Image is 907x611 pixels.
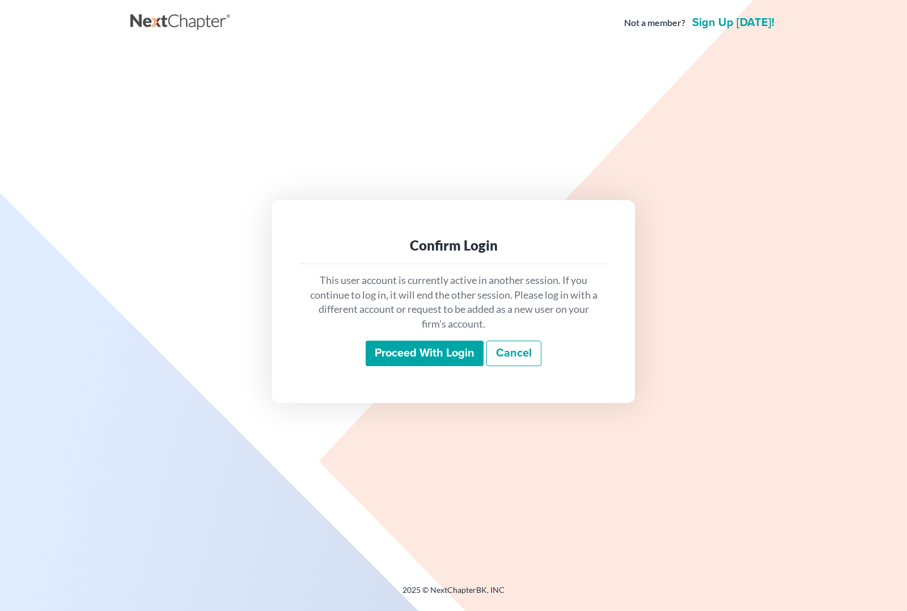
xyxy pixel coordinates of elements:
strong: Not a member? [624,16,685,29]
input: Proceed with login [366,341,484,367]
p: This user account is currently active in another session. If you continue to log in, it will end ... [308,273,599,332]
a: Cancel [486,341,541,367]
div: Confirm Login [308,236,599,254]
div: 2025 © NextChapterBK, INC [130,584,777,605]
a: Sign up [DATE]! [690,17,777,28]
